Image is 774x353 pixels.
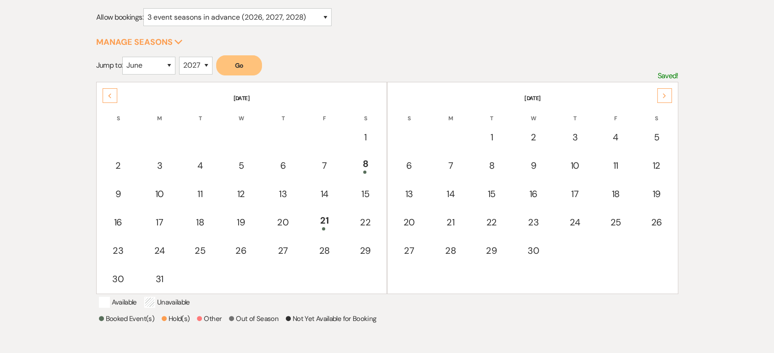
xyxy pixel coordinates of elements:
p: Unavailable [144,297,190,308]
div: 18 [600,187,630,201]
div: 31 [145,272,174,286]
p: Not Yet Available for Booking [286,313,376,324]
div: 16 [518,187,549,201]
div: 23 [518,215,549,229]
div: 10 [145,187,174,201]
div: 28 [436,244,465,257]
span: Jump to: [96,60,123,70]
div: 13 [393,187,425,201]
div: 28 [310,244,339,257]
div: 10 [560,159,590,172]
div: 12 [641,159,672,172]
th: S [98,103,139,123]
th: M [140,103,180,123]
div: 3 [560,130,590,144]
p: Available [99,297,137,308]
button: Go [216,55,262,75]
div: 22 [350,215,381,229]
div: 3 [145,159,174,172]
div: 11 [185,187,215,201]
th: S [345,103,386,123]
div: 6 [393,159,425,172]
p: Booked Event(s) [99,313,154,324]
p: Saved! [657,70,678,82]
th: [DATE] [388,83,677,102]
div: 4 [600,130,630,144]
div: 22 [476,215,507,229]
div: 24 [145,244,174,257]
div: 25 [185,244,215,257]
th: T [555,103,595,123]
div: 15 [350,187,381,201]
th: W [221,103,261,123]
div: 21 [436,215,465,229]
p: Other [197,313,222,324]
div: 29 [476,244,507,257]
th: W [512,103,554,123]
div: 7 [436,159,465,172]
th: T [471,103,512,123]
div: 19 [226,215,256,229]
th: S [388,103,430,123]
div: 24 [560,215,590,229]
th: S [636,103,677,123]
th: F [305,103,344,123]
div: 6 [267,159,299,172]
div: 11 [600,159,630,172]
div: 8 [476,159,507,172]
div: 9 [103,187,134,201]
div: 15 [476,187,507,201]
div: 4 [185,159,215,172]
div: 20 [267,215,299,229]
div: 20 [393,215,425,229]
th: M [431,103,470,123]
th: F [595,103,635,123]
div: 1 [476,130,507,144]
div: 5 [641,130,672,144]
th: [DATE] [98,83,386,102]
div: 16 [103,215,134,229]
div: 18 [185,215,215,229]
div: 13 [267,187,299,201]
th: T [180,103,220,123]
div: 29 [350,244,381,257]
div: 2 [518,130,549,144]
div: 14 [310,187,339,201]
p: Hold(s) [162,313,190,324]
div: 30 [518,244,549,257]
div: 1 [350,130,381,144]
div: 27 [267,244,299,257]
button: Manage Seasons [96,38,183,46]
div: 26 [226,244,256,257]
div: 2 [103,159,134,172]
span: Allow bookings: [96,12,143,22]
div: 9 [518,159,549,172]
div: 12 [226,187,256,201]
div: 27 [393,244,425,257]
div: 14 [436,187,465,201]
div: 19 [641,187,672,201]
p: Out of Season [229,313,278,324]
div: 25 [600,215,630,229]
div: 21 [310,214,339,230]
div: 23 [103,244,134,257]
th: T [262,103,304,123]
div: 17 [560,187,590,201]
div: 17 [145,215,174,229]
div: 30 [103,272,134,286]
div: 7 [310,159,339,172]
div: 5 [226,159,256,172]
div: 8 [350,157,381,174]
div: 26 [641,215,672,229]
